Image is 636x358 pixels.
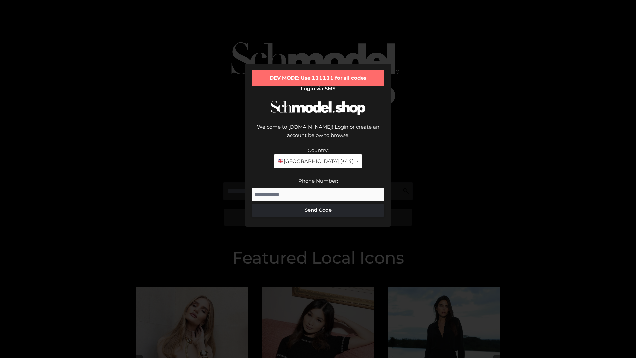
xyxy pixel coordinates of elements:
label: Phone Number: [298,178,338,184]
label: Country: [308,147,329,153]
h2: Login via SMS [252,86,384,91]
button: Send Code [252,204,384,217]
img: 🇬🇧 [278,159,283,164]
img: Schmodel Logo [268,95,368,121]
div: Welcome to [DOMAIN_NAME]! Login or create an account below to browse. [252,123,384,146]
span: [GEOGRAPHIC_DATA] (+44) [278,157,353,166]
div: DEV MODE: Use 111111 for all codes [252,70,384,86]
